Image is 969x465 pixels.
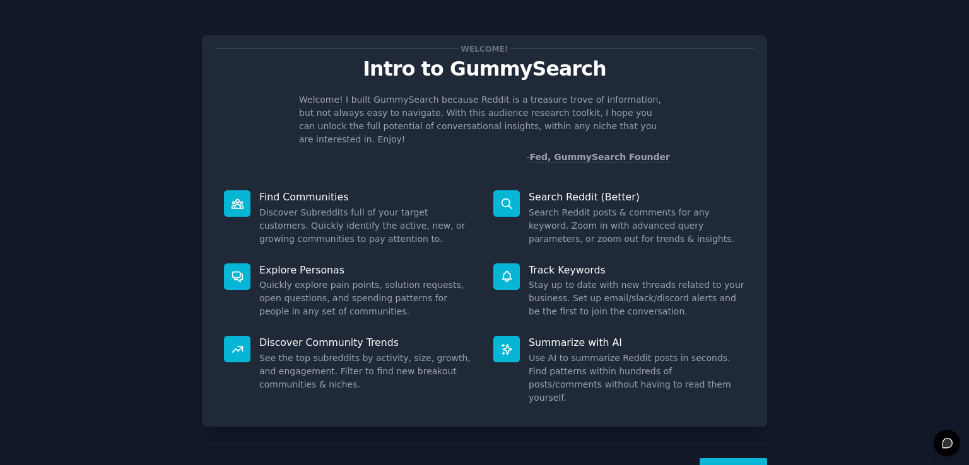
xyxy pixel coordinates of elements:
p: Search Reddit (Better) [529,190,745,204]
p: Find Communities [259,190,476,204]
dd: Stay up to date with new threads related to your business. Set up email/slack/discord alerts and ... [529,278,745,318]
p: Summarize with AI [529,336,745,349]
dd: Discover Subreddits full of your target customers. Quickly identify the active, new, or growing c... [259,206,476,246]
p: Explore Personas [259,263,476,277]
p: Track Keywords [529,263,745,277]
dd: Quickly explore pain points, solution requests, open questions, and spending patterns for people ... [259,278,476,318]
span: Welcome! [459,42,510,55]
p: Intro to GummySearch [215,58,754,80]
div: - [526,151,670,164]
a: Fed, GummySearch Founder [529,152,670,163]
dd: Use AI to summarize Reddit posts in seconds. Find patterns within hundreds of posts/comments with... [529,352,745,405]
p: Welcome! I built GummySearch because Reddit is a treasure trove of information, but not always ea... [299,93,670,146]
dd: Search Reddit posts & comments for any keyword. Zoom in with advanced query parameters, or zoom o... [529,206,745,246]
p: Discover Community Trends [259,336,476,349]
dd: See the top subreddits by activity, size, growth, and engagement. Filter to find new breakout com... [259,352,476,391]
